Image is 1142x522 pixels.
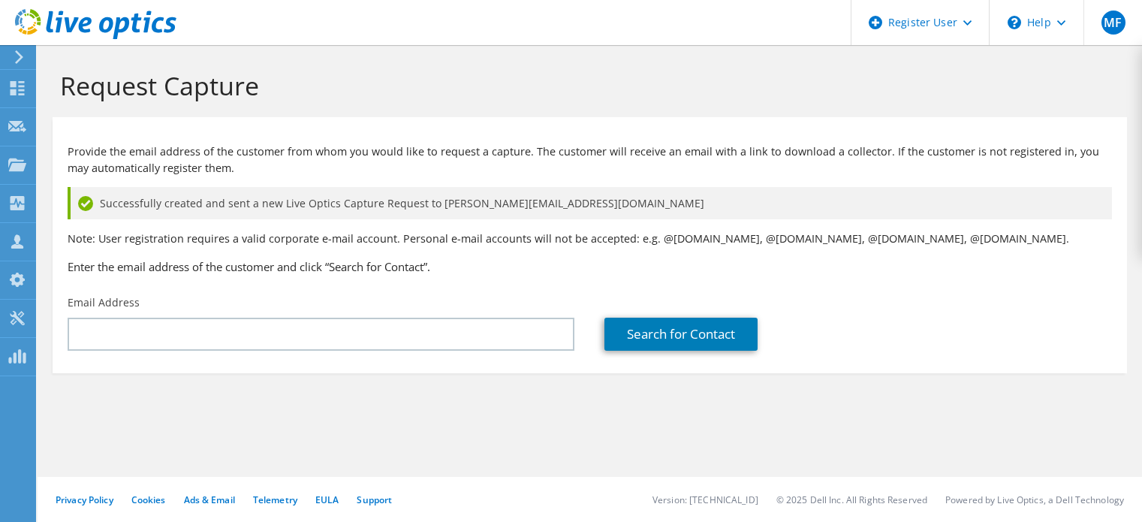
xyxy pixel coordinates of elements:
[60,70,1112,101] h1: Request Capture
[68,295,140,310] label: Email Address
[253,493,297,506] a: Telemetry
[184,493,235,506] a: Ads & Email
[56,493,113,506] a: Privacy Policy
[131,493,166,506] a: Cookies
[68,258,1112,275] h3: Enter the email address of the customer and click “Search for Contact”.
[652,493,758,506] li: Version: [TECHNICAL_ID]
[776,493,927,506] li: © 2025 Dell Inc. All Rights Reserved
[68,231,1112,247] p: Note: User registration requires a valid corporate e-mail account. Personal e-mail accounts will ...
[68,143,1112,177] p: Provide the email address of the customer from whom you would like to request a capture. The cust...
[1101,11,1125,35] span: MF
[604,318,758,351] a: Search for Contact
[100,195,704,212] span: Successfully created and sent a new Live Optics Capture Request to [PERSON_NAME][EMAIL_ADDRESS][D...
[945,493,1124,506] li: Powered by Live Optics, a Dell Technology
[1008,16,1021,29] svg: \n
[357,493,392,506] a: Support
[315,493,339,506] a: EULA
